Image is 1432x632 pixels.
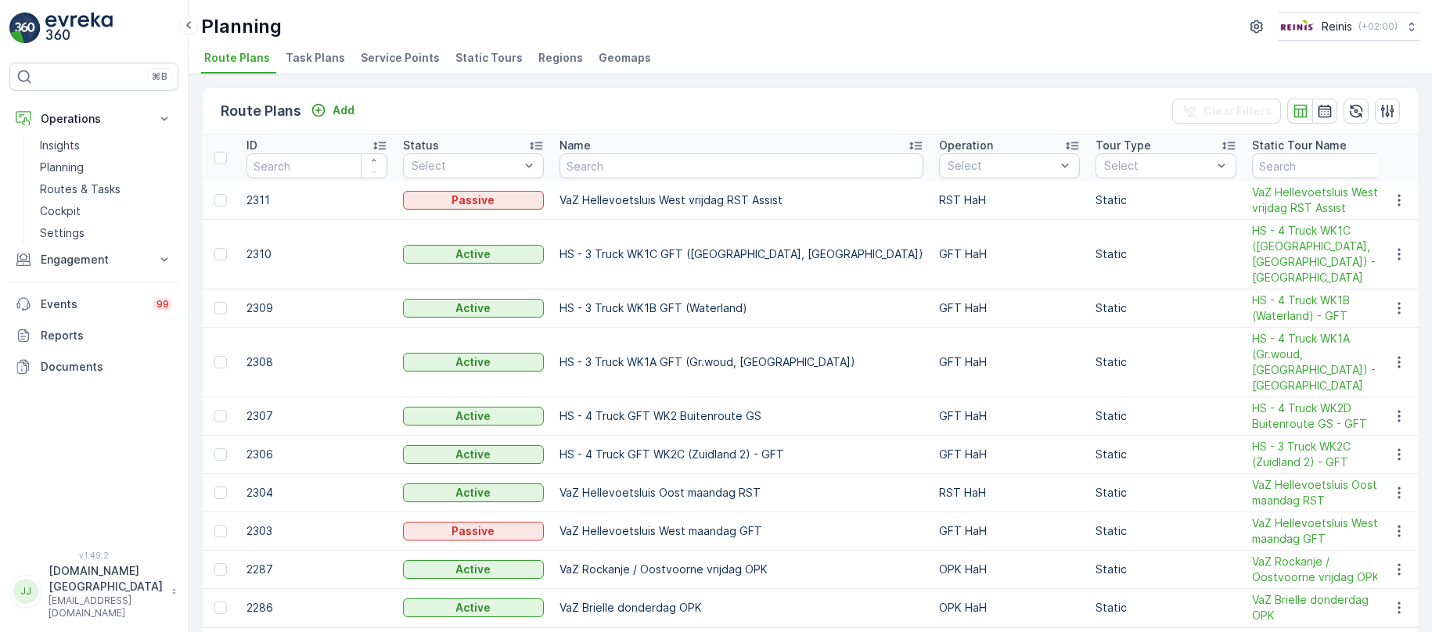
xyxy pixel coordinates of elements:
td: Static [1088,436,1244,474]
p: Events [41,296,144,312]
td: VaZ Hellevoetsluis Oost maandag RST [552,474,931,512]
span: v 1.49.2 [9,551,178,560]
td: Static [1088,474,1244,512]
a: VaZ Hellevoetsluis West maandag GFT [1252,515,1393,547]
p: Documents [41,359,172,375]
button: Engagement [9,244,178,275]
button: Active [403,245,544,264]
p: [EMAIL_ADDRESS][DOMAIN_NAME] [49,594,164,619]
td: Static [1088,551,1244,589]
td: 2286 [239,589,395,627]
p: Passive [452,192,495,208]
p: Reports [41,328,172,343]
button: Add [304,101,361,120]
td: VaZ Brielle donderdag OPK [552,589,931,627]
p: Active [456,562,491,577]
p: ID [246,138,257,153]
p: Select [1104,158,1212,174]
button: Active [403,483,544,502]
p: Planning [201,14,282,39]
img: logo_light-DOdMpM7g.png [45,13,113,44]
a: Documents [9,351,178,382]
p: Add [333,102,354,118]
button: Active [403,353,544,372]
button: Active [403,598,544,617]
td: OPK HaH [931,589,1088,627]
button: JJ[DOMAIN_NAME][GEOGRAPHIC_DATA][EMAIL_ADDRESS][DOMAIN_NAME] [9,563,178,619]
td: Static [1088,589,1244,627]
a: VaZ Hellevoetsluis Oost maandag RST [1252,477,1393,508]
p: Active [456,485,491,501]
p: Select [412,158,520,174]
td: HS - 4 Truck GFT WK2C (Zuidland 2) - GFT [552,436,931,474]
a: HS - 3 Truck WK2C (Zuidland 2) - GFT [1252,439,1393,470]
p: Status [403,138,439,153]
td: HS - 3 Truck WK1B GFT (Waterland) [552,289,931,328]
p: Operations [41,111,147,127]
div: Toggle Row Selected [214,487,227,499]
p: Insights [40,138,80,153]
p: Operation [939,138,993,153]
button: Active [403,299,544,318]
button: Reinis(+02:00) [1279,13,1419,41]
td: RST HaH [931,474,1088,512]
a: VaZ Brielle donderdag OPK [1252,592,1393,623]
p: Static Tour Name [1252,138,1347,153]
a: HS - 4 Truck WK1A (Gr.woud, Maaswijk Oost) - GFT [1252,331,1393,393]
td: GFT HaH [931,220,1088,289]
span: Route Plans [204,50,270,66]
p: Active [456,600,491,616]
td: 2287 [239,551,395,589]
span: HS - 4 Truck WK1C ([GEOGRAPHIC_DATA], [GEOGRAPHIC_DATA]) - [GEOGRAPHIC_DATA] [1252,223,1393,285]
a: HS - 4 Truck WK2D Buitenroute GS - GFT [1252,400,1393,432]
span: HS - 4 Truck WK1B (Waterland) - GFT [1252,293,1393,324]
div: JJ [13,579,38,604]
td: OPK HaH [931,551,1088,589]
p: Active [456,447,491,462]
td: Static [1088,181,1244,220]
p: Active [456,300,491,316]
td: HS - 3 Truck WK1A GFT (Gr.woud, [GEOGRAPHIC_DATA]) [552,328,931,397]
td: RST HaH [931,181,1088,220]
div: Toggle Row Selected [214,525,227,537]
button: Clear Filters [1172,99,1281,124]
a: VaZ Rockanje / Oostvoorne vrijdag OPK [1252,554,1393,585]
span: Task Plans [286,50,345,66]
td: 2309 [239,289,395,328]
td: 2303 [239,512,395,551]
a: VaZ Hellevoetsluis West vrijdag RST Assist [1252,185,1393,216]
p: Cockpit [40,203,81,219]
td: HS - 3 Truck WK1C GFT ([GEOGRAPHIC_DATA], [GEOGRAPHIC_DATA]) [552,220,931,289]
td: 2311 [239,181,395,220]
p: Active [456,354,491,370]
button: Active [403,407,544,426]
div: Toggle Row Selected [214,302,227,314]
div: Toggle Row Selected [214,194,227,206]
div: Toggle Row Selected [214,563,227,576]
td: HS - 4 Truck GFT WK2 Buitenroute GS [552,397,931,436]
div: Toggle Row Selected [214,248,227,260]
button: Active [403,560,544,579]
p: Name [559,138,591,153]
p: Tour Type [1096,138,1151,153]
td: 2308 [239,328,395,397]
td: 2307 [239,397,395,436]
span: Geomaps [599,50,651,66]
a: HS - 4 Truck WK1C (Maaswijk West, Waterland) - GFT [1252,223,1393,285]
a: Events99 [9,289,178,320]
td: Static [1088,397,1244,436]
div: Toggle Row Selected [214,356,227,368]
td: GFT HaH [931,436,1088,474]
p: Select [948,158,1056,174]
button: Passive [403,522,544,540]
p: [DOMAIN_NAME][GEOGRAPHIC_DATA] [49,563,164,594]
div: Toggle Row Selected [214,410,227,422]
p: ⌘B [152,70,167,83]
div: Toggle Row Selected [214,601,227,614]
td: 2306 [239,436,395,474]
